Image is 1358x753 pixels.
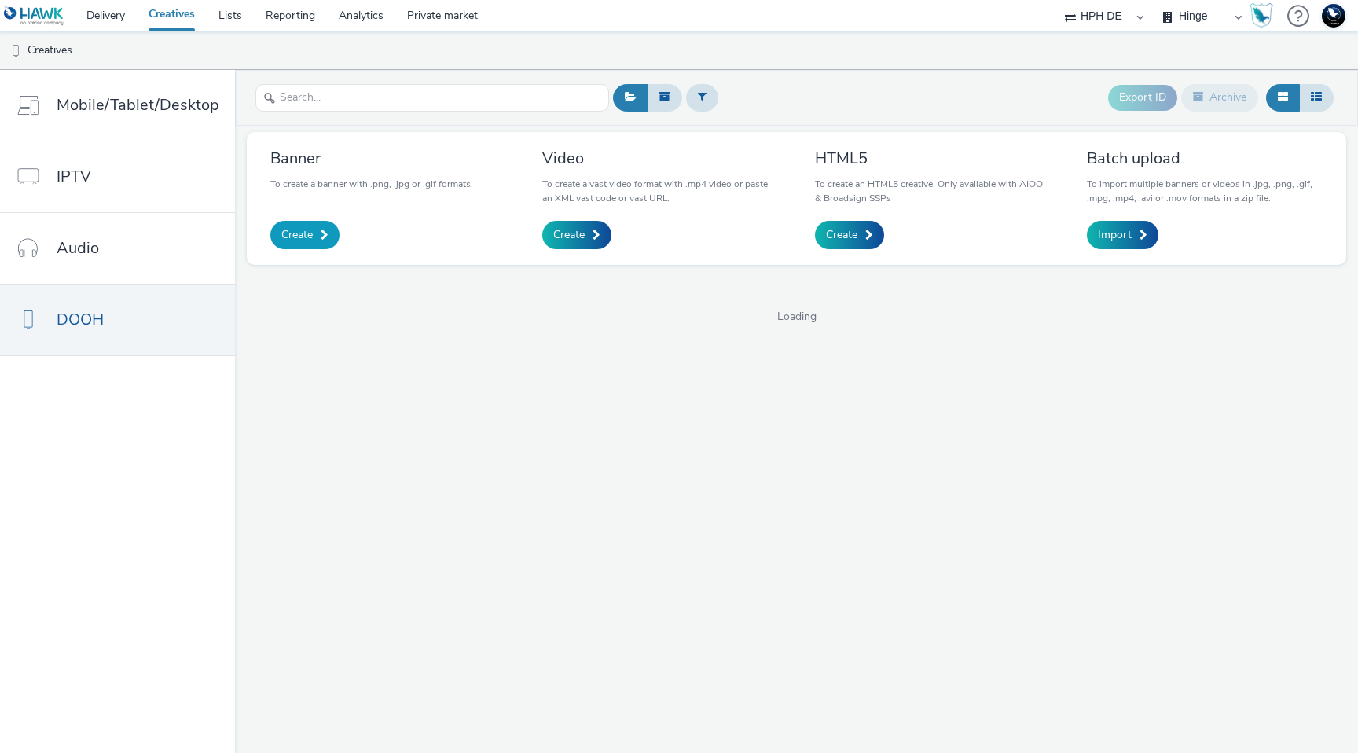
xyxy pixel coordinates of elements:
[4,6,64,26] img: undefined Logo
[270,148,473,169] h3: Banner
[1087,148,1323,169] h3: Batch upload
[270,221,339,249] a: Create
[57,94,219,116] span: Mobile/Tablet/Desktop
[1181,84,1258,111] button: Archive
[1266,84,1300,111] button: Grid
[1322,4,1345,28] img: Support Hawk
[1250,3,1279,28] a: Hawk Academy
[1299,84,1334,111] button: Table
[255,84,609,112] input: Search...
[542,177,778,205] p: To create a vast video format with .mp4 video or paste an XML vast code or vast URL.
[553,227,585,243] span: Create
[57,237,99,259] span: Audio
[281,227,313,243] span: Create
[542,148,778,169] h3: Video
[1087,221,1158,249] a: Import
[826,227,857,243] span: Create
[815,221,884,249] a: Create
[270,177,473,191] p: To create a banner with .png, .jpg or .gif formats.
[57,308,104,331] span: DOOH
[1098,227,1132,243] span: Import
[1250,3,1273,28] img: Hawk Academy
[542,221,611,249] a: Create
[235,309,1358,325] span: Loading
[57,165,91,188] span: IPTV
[1108,85,1177,110] button: Export ID
[815,177,1051,205] p: To create an HTML5 creative. Only available with AIOO & Broadsign SSPs
[815,148,1051,169] h3: HTML5
[8,43,24,59] img: dooh
[1087,177,1323,205] p: To import multiple banners or videos in .jpg, .png, .gif, .mpg, .mp4, .avi or .mov formats in a z...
